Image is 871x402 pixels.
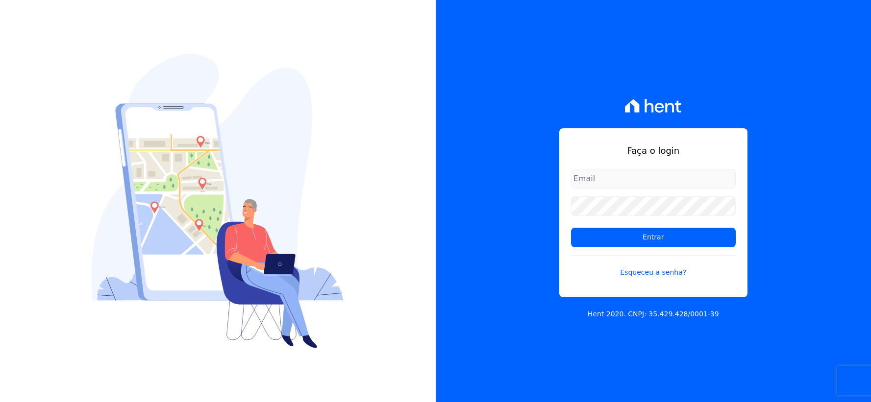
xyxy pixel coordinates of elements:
input: Entrar [571,228,736,247]
img: Login [92,54,344,348]
p: Hent 2020. CNPJ: 35.429.428/0001-39 [588,309,719,319]
input: Email [571,169,736,189]
h1: Faça o login [571,144,736,157]
a: Esqueceu a senha? [571,255,736,278]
